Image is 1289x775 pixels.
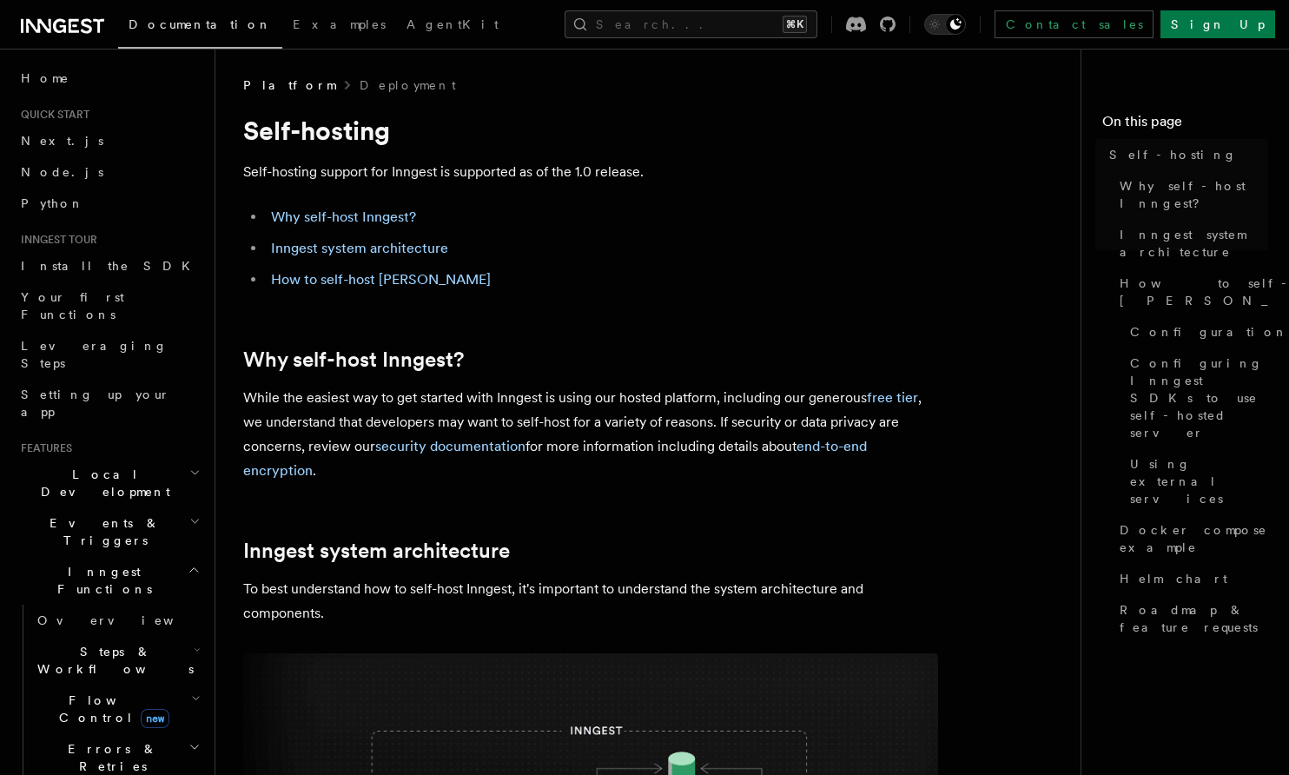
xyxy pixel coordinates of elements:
[14,514,189,549] span: Events & Triggers
[14,379,204,427] a: Setting up your app
[1160,10,1275,38] a: Sign Up
[243,348,464,372] a: Why self-host Inngest?
[243,539,510,563] a: Inngest system architecture
[1123,448,1268,514] a: Using external services
[21,196,84,210] span: Python
[1113,268,1268,316] a: How to self-host [PERSON_NAME]
[1130,455,1268,507] span: Using external services
[1102,111,1268,139] h4: On this page
[1120,226,1268,261] span: Inngest system architecture
[30,685,204,733] button: Flow Controlnew
[21,339,168,370] span: Leveraging Steps
[21,290,124,321] span: Your first Functions
[271,209,416,225] a: Why self-host Inngest?
[30,692,191,726] span: Flow Control
[867,389,918,406] a: free tier
[21,134,103,148] span: Next.js
[14,459,204,507] button: Local Development
[30,636,204,685] button: Steps & Workflows
[14,108,89,122] span: Quick start
[282,5,396,47] a: Examples
[271,271,491,288] a: How to self-host [PERSON_NAME]
[375,438,526,454] a: security documentation
[243,386,938,483] p: While the easiest way to get started with Inngest is using our hosted platform, including our gen...
[141,709,169,728] span: new
[21,259,201,273] span: Install the SDK
[14,125,204,156] a: Next.js
[14,233,97,247] span: Inngest tour
[21,70,69,87] span: Home
[1113,514,1268,563] a: Docker compose example
[30,605,204,636] a: Overview
[14,188,204,219] a: Python
[14,63,204,94] a: Home
[14,250,204,282] a: Install the SDK
[1120,570,1227,587] span: Helm chart
[396,5,509,47] a: AgentKit
[1130,323,1288,341] span: Configuration
[243,76,335,94] span: Platform
[14,507,204,556] button: Events & Triggers
[783,16,807,33] kbd: ⌘K
[924,14,966,35] button: Toggle dark mode
[21,387,170,419] span: Setting up your app
[407,17,499,31] span: AgentKit
[14,156,204,188] a: Node.js
[243,115,938,146] h1: Self-hosting
[21,165,103,179] span: Node.js
[118,5,282,49] a: Documentation
[1130,354,1268,441] span: Configuring Inngest SDKs to use self-hosted server
[1113,219,1268,268] a: Inngest system architecture
[1120,601,1268,636] span: Roadmap & feature requests
[30,643,194,678] span: Steps & Workflows
[14,282,204,330] a: Your first Functions
[995,10,1153,38] a: Contact sales
[243,577,938,626] p: To best understand how to self-host Inngest, it's important to understand the system architecture...
[14,466,189,500] span: Local Development
[360,76,456,94] a: Deployment
[1123,316,1268,348] a: Configuration
[37,613,216,627] span: Overview
[1113,594,1268,643] a: Roadmap & feature requests
[1120,177,1268,212] span: Why self-host Inngest?
[30,740,188,775] span: Errors & Retries
[14,556,204,605] button: Inngest Functions
[14,563,188,598] span: Inngest Functions
[1120,521,1268,556] span: Docker compose example
[565,10,817,38] button: Search...⌘K
[14,330,204,379] a: Leveraging Steps
[129,17,272,31] span: Documentation
[243,160,938,184] p: Self-hosting support for Inngest is supported as of the 1.0 release.
[293,17,386,31] span: Examples
[1113,170,1268,219] a: Why self-host Inngest?
[14,441,72,455] span: Features
[271,240,448,256] a: Inngest system architecture
[1123,348,1268,448] a: Configuring Inngest SDKs to use self-hosted server
[1109,146,1237,163] span: Self-hosting
[1102,139,1268,170] a: Self-hosting
[1113,563,1268,594] a: Helm chart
